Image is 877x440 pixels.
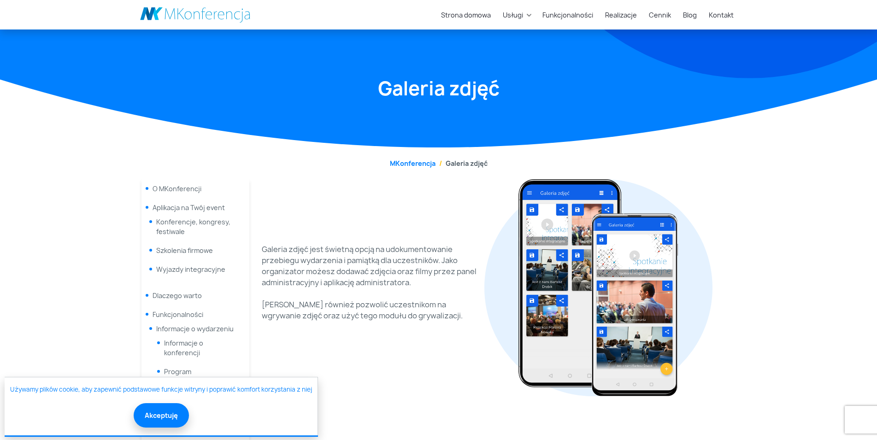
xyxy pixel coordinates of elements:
a: Cennik [645,6,675,23]
a: Wyjazdy integracyjne [156,265,225,274]
a: Funkcjonalności [539,6,597,23]
a: Realizacje [601,6,641,23]
a: Używamy plików cookie, aby zapewnić podstawowe funkcje witryny i poprawić komfort korzystania z niej [10,385,312,394]
a: Konferencje, kongresy, festiwale [156,217,230,236]
a: Funkcjonalności [153,310,203,319]
h1: Galeria zdjęć [140,76,737,101]
nav: breadcrumb [140,158,737,168]
a: Usługi [499,6,527,23]
a: MKonferencja [390,159,436,168]
button: Akceptuję [134,403,189,428]
p: [PERSON_NAME] również pozwolić uczestnikom na wgrywanie zdjęć oraz użyć tego modułu do grywalizacji. [262,299,479,321]
a: Dlaczego warto [153,291,202,300]
a: O MKonferencji [153,184,201,193]
a: Blog [679,6,700,23]
li: Galeria zdjęć [436,158,488,168]
a: Szkolenia firmowe [156,246,213,255]
img: 6386fc797285e.png [490,179,707,396]
a: Informacje o konferencji [164,339,203,357]
a: Informacje o wydarzeniu [156,324,234,333]
a: Kontakt [705,6,737,23]
a: Program [164,367,191,376]
p: Galeria zdjęć jest świetną opcją na udokumentowanie przebiegu wydarzenia i pamiątką dla uczestnik... [262,244,479,288]
span: Aplikacja na Twój event [153,203,225,212]
a: Strona domowa [437,6,494,23]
